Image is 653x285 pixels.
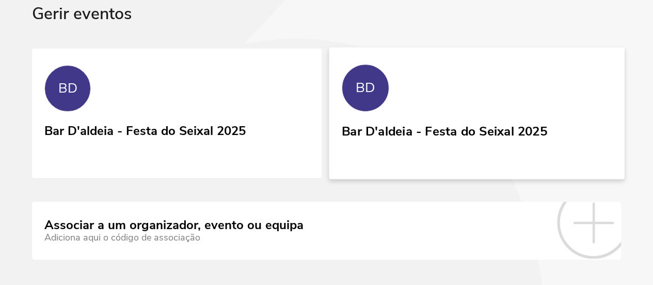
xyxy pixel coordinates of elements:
div: Associar a um organizador, evento ou equipa [44,218,304,233]
div: Adiciona aqui o código de associação [44,232,304,243]
a: BD Bar D'aldeia - Festa do Seixal 2025 [329,47,624,179]
div: Bar D'aldeia - Festa do Seixal 2025 [341,120,547,139]
a: BD Bar D'aldeia - Festa do Seixal 2025 [32,49,322,178]
a: Associar a um organizador, evento ou equipa Adiciona aqui o código de associação [32,202,621,260]
div: BD [355,80,375,96]
div: Bar D'aldeia - Festa do Seixal 2025 [44,120,246,139]
div: BD [58,81,77,96]
div: Gerir eventos [32,5,621,49]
